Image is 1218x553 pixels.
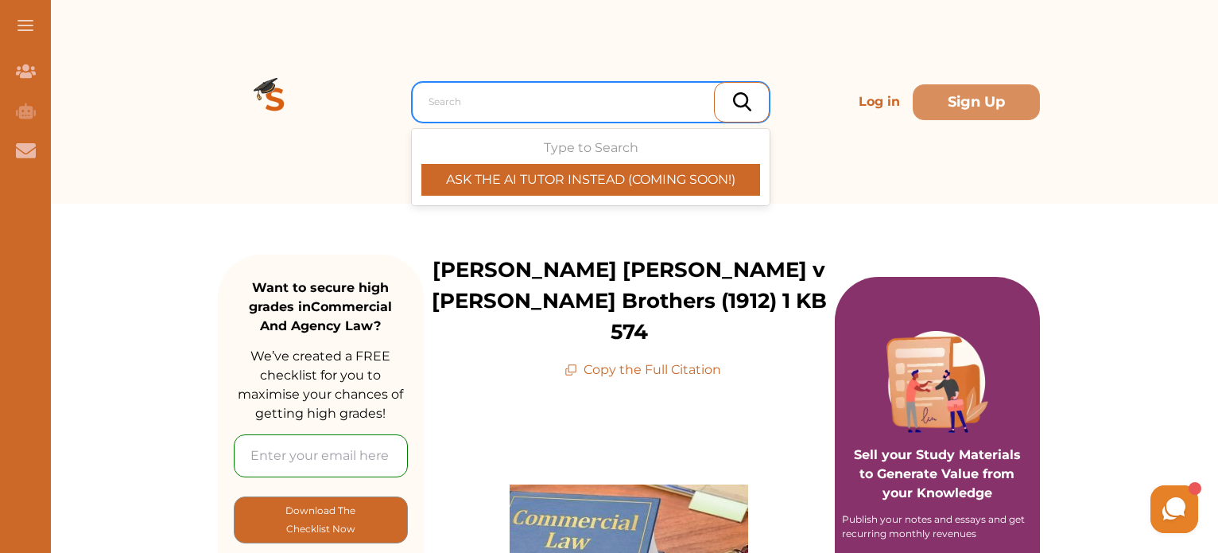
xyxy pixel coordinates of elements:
[249,280,392,333] strong: Want to secure high grades in Commercial And Agency Law ?
[266,501,375,539] p: Download The Checklist Now
[564,360,721,380] p: Copy the Full Citation
[421,138,760,196] div: Type to Search
[913,84,1040,120] button: Sign Up
[238,349,403,421] span: We’ve created a FREE checklist for you to maximise your chances of getting high grades!
[852,86,906,118] p: Log in
[733,92,751,111] img: search_icon
[424,255,835,348] p: [PERSON_NAME] [PERSON_NAME] v [PERSON_NAME] Brothers (1912) 1 KB 574
[851,401,1025,503] p: Sell your Study Materials to Generate Value from your Knowledge
[421,170,760,189] p: ASK THE AI TUTOR INSTEAD (COMING SOON!)
[234,497,408,543] button: [object Object]
[836,481,1202,537] iframe: HelpCrunch
[234,434,408,477] input: Enter your email here
[218,45,332,159] img: Logo
[886,331,988,433] img: Purple card image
